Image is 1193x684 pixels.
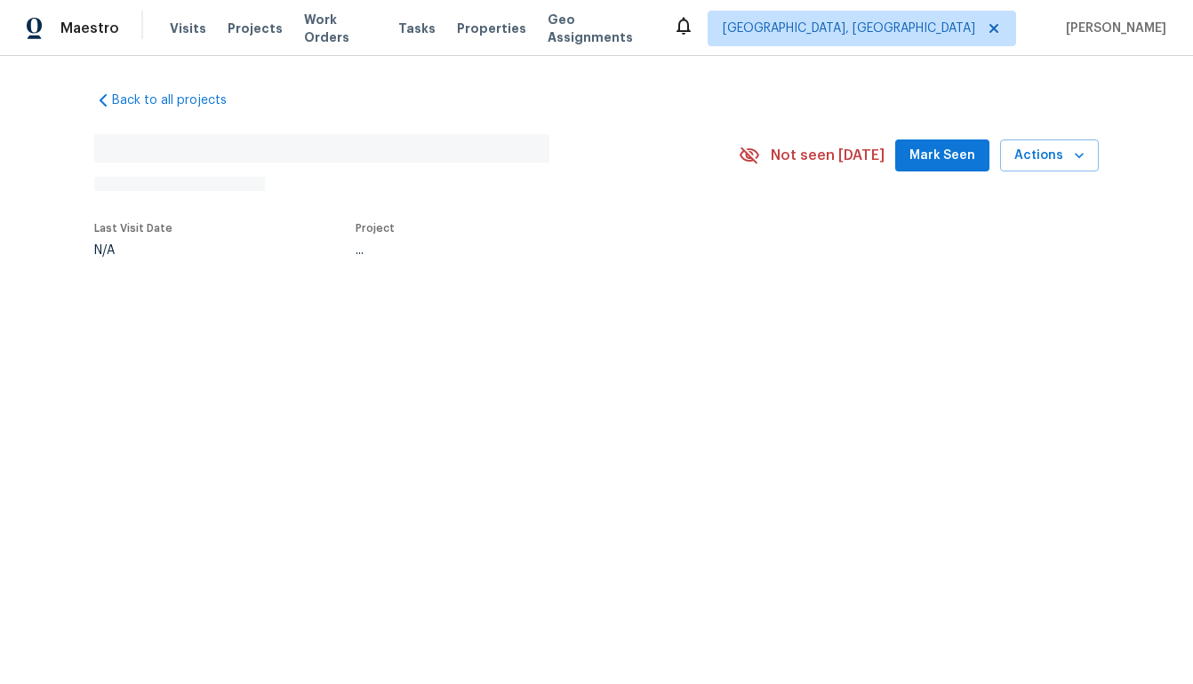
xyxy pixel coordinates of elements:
[723,20,975,37] span: [GEOGRAPHIC_DATA], [GEOGRAPHIC_DATA]
[304,11,377,46] span: Work Orders
[94,244,172,257] div: N/A
[398,22,436,35] span: Tasks
[1000,139,1099,172] button: Actions
[356,223,395,234] span: Project
[60,20,119,37] span: Maestro
[94,223,172,234] span: Last Visit Date
[228,20,283,37] span: Projects
[548,11,652,46] span: Geo Assignments
[1059,20,1166,37] span: [PERSON_NAME]
[771,147,885,164] span: Not seen [DATE]
[356,244,697,257] div: ...
[94,91,265,109] a: Back to all projects
[909,145,975,167] span: Mark Seen
[457,20,526,37] span: Properties
[895,139,989,172] button: Mark Seen
[170,20,206,37] span: Visits
[1014,145,1085,167] span: Actions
